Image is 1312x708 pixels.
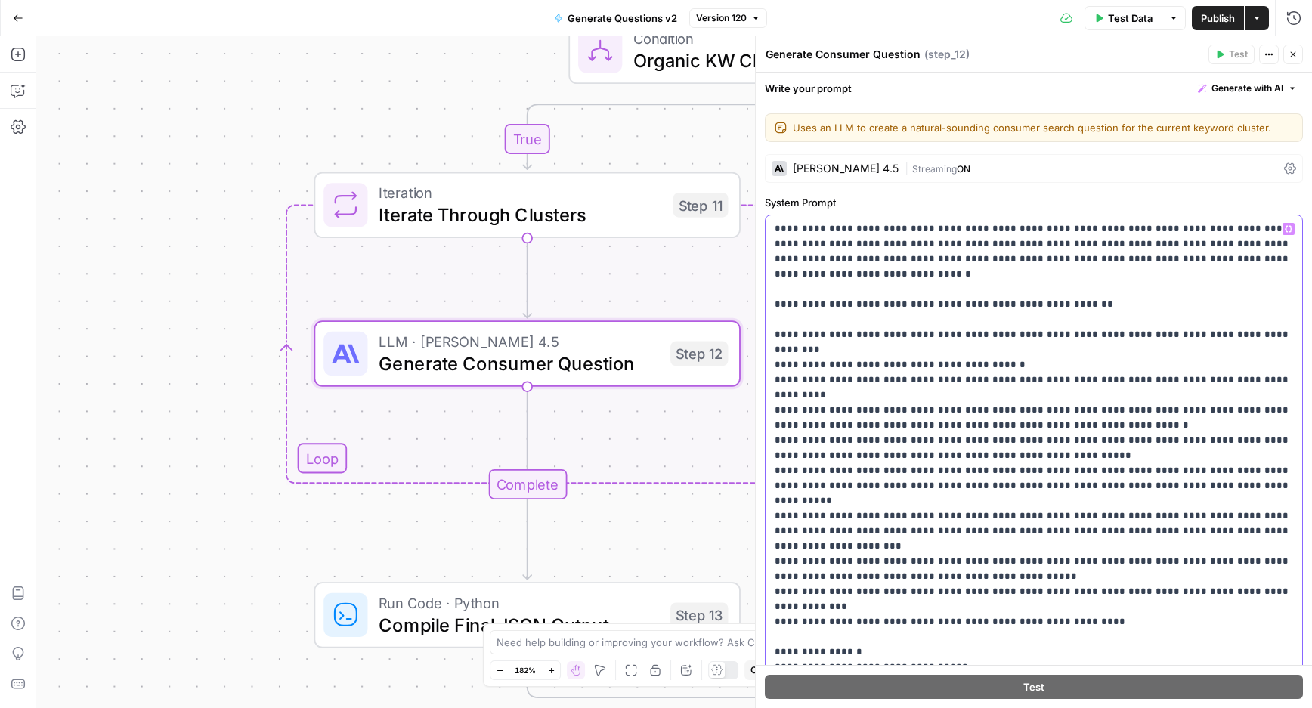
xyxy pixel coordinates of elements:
label: System Prompt [765,195,1303,210]
span: ON [957,163,970,175]
textarea: Uses an LLM to create a natural-sounding consumer search question for the current keyword cluster. [793,120,1293,135]
div: Step 11 [673,193,729,218]
div: Complete [488,469,567,499]
span: Iterate Through Clusters [379,201,662,228]
button: Test [765,675,1303,699]
span: Generate with AI [1211,82,1283,95]
div: [PERSON_NAME] 4.5 [793,163,899,174]
span: Condition [633,27,911,49]
textarea: Generate Consumer Question [766,47,921,62]
g: Edge from step_11-iteration-end to step_13 [523,499,531,580]
button: Copy [744,660,779,680]
div: LoopIterationIterate Through ClustersStep 11 [314,172,740,238]
g: Edge from step_11 to step_12 [523,238,531,318]
button: Test Data [1085,6,1162,30]
span: Generate Consumer Question [379,350,659,377]
span: Organic KW Clusters > 100? [633,47,911,74]
div: Run Code · PythonCompile Final JSON OutputStep 13 [314,582,740,648]
button: Generate with AI [1192,79,1303,98]
span: Version 120 [696,11,747,25]
span: Iteration [379,181,662,203]
span: Publish [1201,11,1235,26]
span: ( step_12 ) [924,47,970,62]
span: Test [1023,679,1044,694]
span: Compile Final JSON Output [379,611,659,638]
span: LLM · [PERSON_NAME] 4.5 [379,330,659,352]
div: Write your prompt [756,73,1312,104]
div: Step 13 [670,603,728,628]
span: Streaming [912,163,957,175]
div: ConditionOrganic KW Clusters > 100?Step 38 [568,18,995,84]
div: LLM · [PERSON_NAME] 4.5Generate Consumer QuestionStep 12 [314,320,740,386]
span: | [905,160,912,175]
g: Edge from step_38 to step_11 [523,84,781,169]
button: Version 120 [689,8,767,28]
span: 182% [515,664,536,676]
button: Publish [1192,6,1244,30]
span: Generate Questions v2 [568,11,677,26]
span: Test Data [1108,11,1153,26]
span: Test [1229,48,1248,61]
button: Test [1208,45,1255,64]
div: Step 12 [670,342,728,366]
div: Complete [314,469,740,499]
button: Generate Questions v2 [545,6,686,30]
span: Run Code · Python [379,592,659,614]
